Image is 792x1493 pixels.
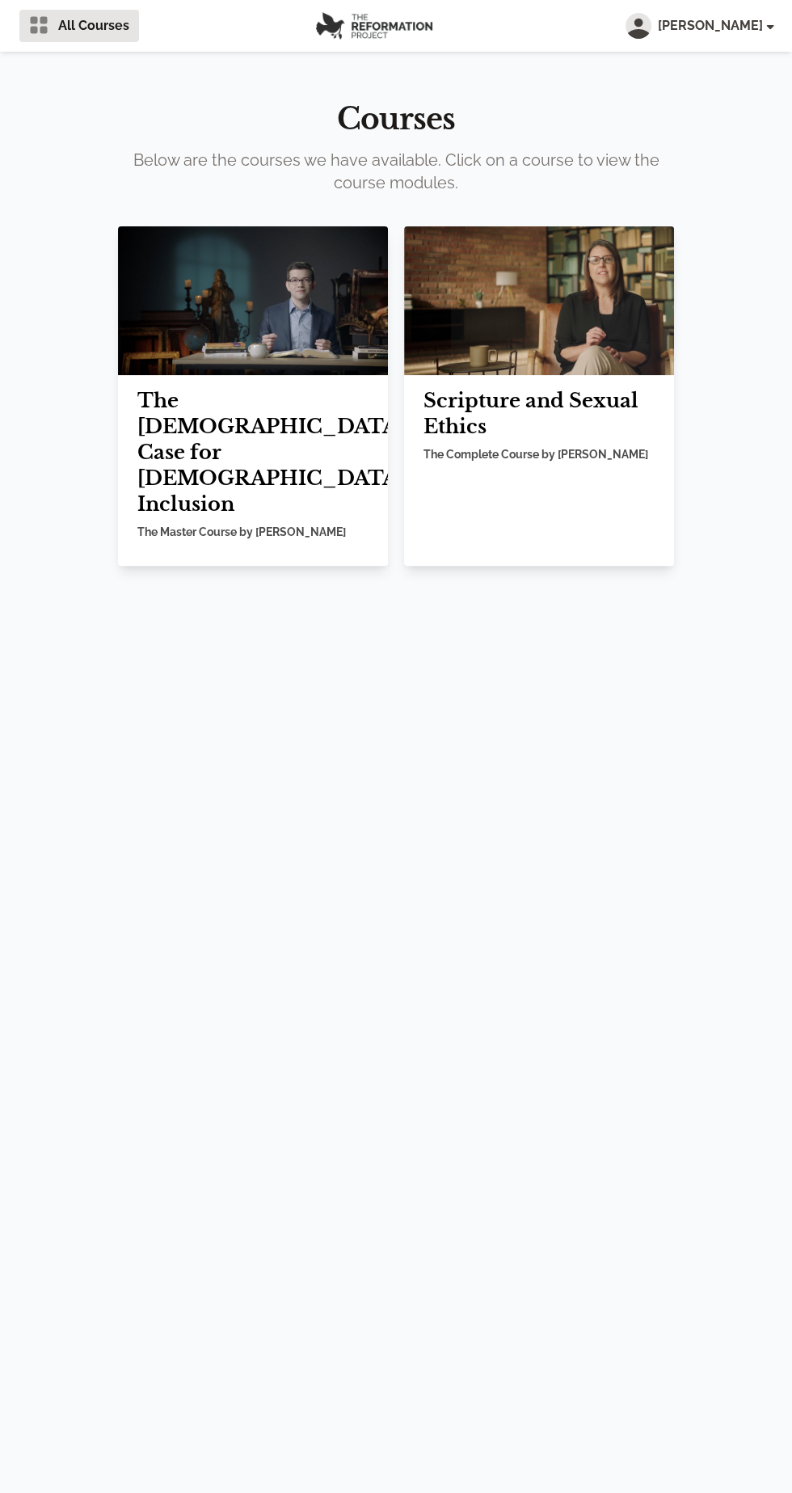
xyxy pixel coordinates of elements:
[404,226,674,375] img: Mountain
[58,16,129,36] span: All Courses
[118,226,388,375] img: Mountain
[316,12,432,40] img: logo.png
[423,388,655,440] h2: Scripture and Sexual Ethics
[124,149,668,194] p: Below are the courses we have available. Click on a course to view the course modules.
[423,446,655,462] h5: The Complete Course by [PERSON_NAME]
[19,103,773,136] h2: Courses
[137,388,369,517] h2: The [DEMOGRAPHIC_DATA] Case for [DEMOGRAPHIC_DATA] Inclusion
[19,10,139,42] a: All Courses
[137,524,369,540] h5: The Master Course by [PERSON_NAME]
[658,16,773,36] span: [PERSON_NAME]
[626,13,773,39] button: [PERSON_NAME]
